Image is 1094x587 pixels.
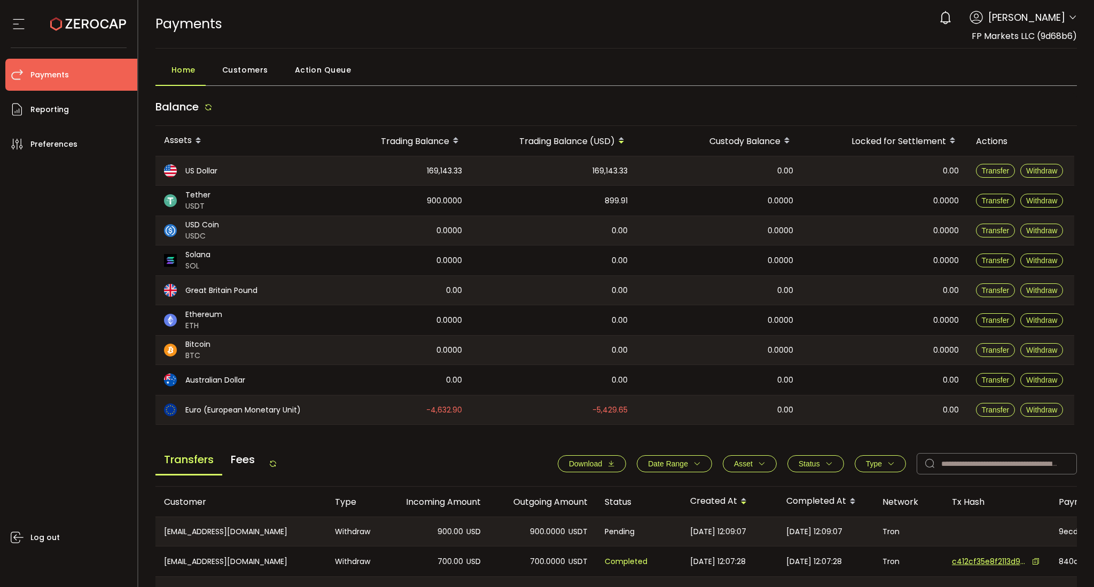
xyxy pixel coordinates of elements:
span: Euro (European Monetary Unit) [185,404,301,416]
div: Type [326,496,382,508]
span: 0.0000 [933,225,959,237]
button: Transfer [976,403,1015,417]
span: USDC [185,231,219,242]
span: 0.0000 [436,225,462,237]
img: aud_portfolio.svg [164,374,177,386]
span: Pending [605,526,635,538]
span: USD Coin [185,219,219,231]
span: 0.00 [446,284,462,297]
button: Transfer [976,313,1015,327]
span: Australian Dollar [185,375,245,386]
span: 0.0000 [436,344,462,356]
iframe: Chat Widget [1041,536,1094,587]
span: 0.00 [943,374,959,386]
img: gbp_portfolio.svg [164,284,177,297]
div: [EMAIL_ADDRESS][DOMAIN_NAME] [155,517,326,546]
span: Transfer [982,376,1010,384]
img: sol_portfolio.png [164,254,177,267]
div: Trading Balance (USD) [471,132,636,150]
span: SOL [185,260,210,272]
span: Withdraw [1026,316,1057,324]
div: Assets [155,132,321,150]
div: Trading Balance [321,132,471,150]
div: Withdraw [326,517,382,546]
span: USD [466,556,481,568]
span: Withdraw [1026,226,1057,235]
span: Withdraw [1026,256,1057,265]
span: Transfer [982,166,1010,175]
button: Transfer [976,224,1015,237]
span: [DATE] 12:09:07 [786,526,842,538]
span: Withdraw [1026,166,1057,175]
span: 0.00 [612,344,628,356]
span: 0.0000 [933,255,959,267]
span: Action Queue [295,59,351,81]
span: 0.00 [943,165,959,177]
span: 700.0000 [530,556,565,568]
span: 0.0000 [933,344,959,356]
span: Payments [30,67,69,83]
span: 0.00 [612,374,628,386]
span: Transfer [982,316,1010,324]
div: Status [596,496,682,508]
button: Status [787,455,844,472]
div: Incoming Amount [382,496,489,508]
div: Locked for Settlement [802,132,967,150]
button: Withdraw [1020,343,1063,357]
span: 0.0000 [436,314,462,327]
img: btc_portfolio.svg [164,344,177,356]
button: Withdraw [1020,373,1063,387]
span: Transfer [982,406,1010,414]
span: Fees [222,445,263,474]
span: Asset [734,459,753,468]
button: Withdraw [1020,194,1063,208]
span: 0.00 [612,255,628,267]
span: 0.0000 [436,255,462,267]
div: Actions [967,135,1074,147]
button: Withdraw [1020,164,1063,178]
span: USD [466,526,481,538]
img: usdc_portfolio.svg [164,224,177,237]
span: 0.0000 [933,195,959,207]
span: 0.00 [943,284,959,297]
span: 0.00 [777,165,793,177]
span: BTC [185,350,210,361]
button: Transfer [976,373,1015,387]
span: Transfer [982,226,1010,235]
span: 0.00 [446,374,462,386]
span: Log out [30,530,60,545]
span: Date Range [648,459,688,468]
span: 0.0000 [768,314,793,327]
button: Withdraw [1020,253,1063,267]
div: Created At [682,493,778,511]
span: Transfer [982,346,1010,354]
span: -4,632.90 [426,404,462,416]
span: Withdraw [1026,286,1057,295]
button: Withdraw [1020,283,1063,297]
span: Tether [185,189,210,201]
span: Solana [185,249,210,260]
button: Transfer [976,194,1015,208]
span: [DATE] 12:07:28 [786,556,842,568]
span: Completed [605,556,647,568]
button: Asset [723,455,777,472]
span: USDT [568,526,588,538]
span: 0.00 [612,314,628,327]
span: 0.00 [943,404,959,416]
span: Download [569,459,602,468]
img: eur_portfolio.svg [164,403,177,416]
img: usd_portfolio.svg [164,164,177,177]
span: Transfer [982,196,1010,205]
span: ETH [185,320,222,331]
div: Tron [874,546,943,576]
span: Ethereum [185,309,222,320]
button: Transfer [976,164,1015,178]
button: Withdraw [1020,403,1063,417]
span: 900.00 [437,526,463,538]
span: [DATE] 12:07:28 [690,556,746,568]
span: 0.0000 [768,344,793,356]
span: Transfer [982,256,1010,265]
span: Reporting [30,102,69,117]
span: 0.00 [777,284,793,297]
